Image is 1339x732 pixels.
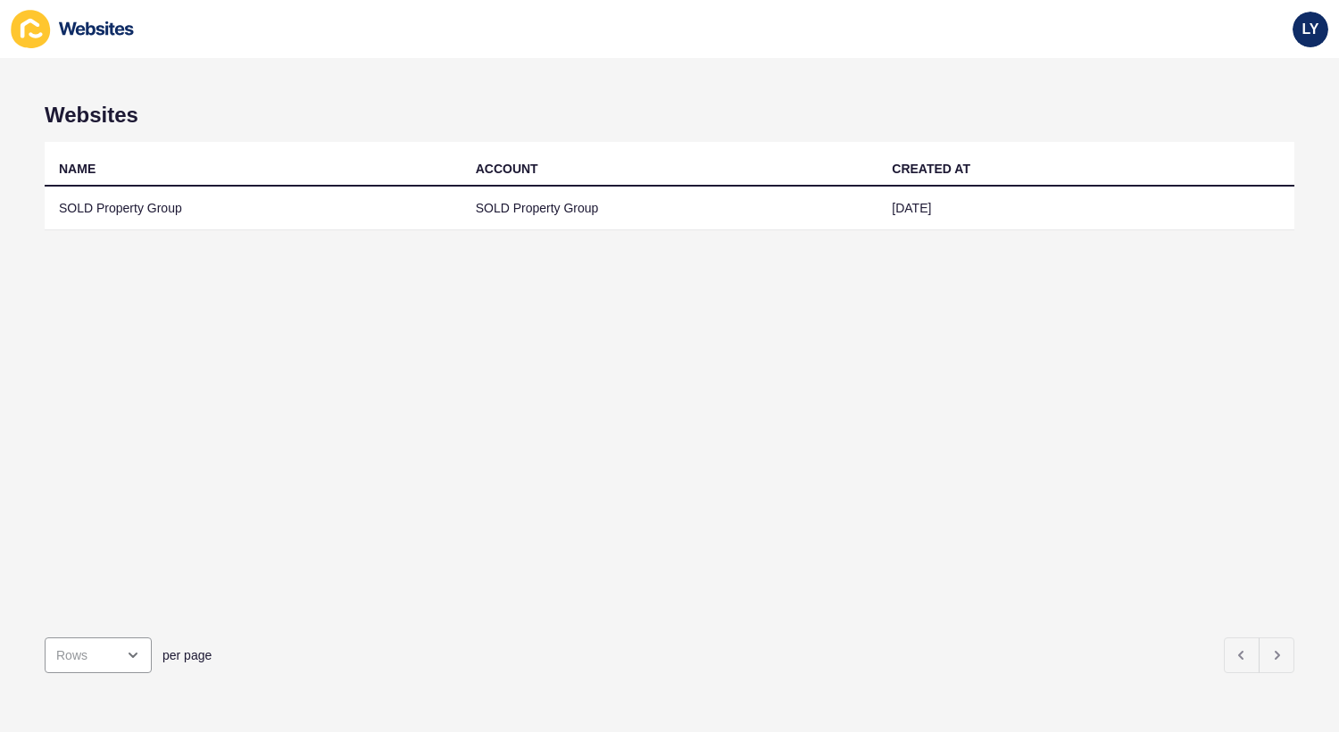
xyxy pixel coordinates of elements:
[462,187,878,230] td: SOLD Property Group
[162,646,212,664] span: per page
[476,160,538,178] div: ACCOUNT
[45,103,1294,128] h1: Websites
[45,637,152,673] div: open menu
[45,187,462,230] td: SOLD Property Group
[877,187,1294,230] td: [DATE]
[59,160,96,178] div: NAME
[892,160,970,178] div: CREATED AT
[1302,21,1319,38] span: LY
